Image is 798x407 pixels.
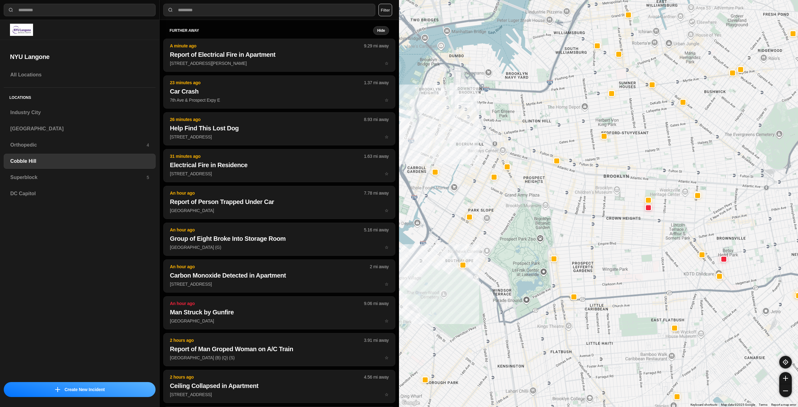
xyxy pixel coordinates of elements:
[170,355,389,361] p: [GEOGRAPHIC_DATA] (B) (Q) (S)
[364,116,389,123] p: 8.93 mi away
[4,121,156,136] a: [GEOGRAPHIC_DATA]
[163,134,395,139] a: 26 minutes ago8.93 mi awayHelp Find This Lost Dog[STREET_ADDRESS]star
[385,282,389,287] span: star
[170,190,364,196] p: An hour ago
[163,171,395,176] a: 31 minutes ago1.63 mi awayElectrical Fire in Residence[STREET_ADDRESS]star
[385,61,389,66] span: star
[163,97,395,103] a: 23 minutes ago1.37 mi awayCar Crash7th Ave & Prospect Expy Estar
[373,26,389,35] button: Hide
[170,381,389,390] h2: Ceiling Collapsed in Apartment
[364,227,389,233] p: 5.16 mi away
[163,259,395,293] button: An hour ago2 mi awayCarbon Monoxide Detected in Apartment[STREET_ADDRESS]star
[385,171,389,176] span: star
[10,174,147,181] h3: Superblock
[170,171,389,177] p: [STREET_ADDRESS]
[170,116,364,123] p: 26 minutes ago
[170,244,389,250] p: [GEOGRAPHIC_DATA] (G)
[170,374,364,380] p: 2 hours ago
[170,234,389,243] h2: Group of Eight Broke Into Storage Room
[10,52,149,61] h2: NYU Langone
[385,392,389,397] span: star
[385,134,389,139] span: star
[163,208,395,213] a: An hour ago7.78 mi awayReport of Person Trapped Under Car[GEOGRAPHIC_DATA]star
[759,403,767,406] a: Terms (opens in new tab)
[167,7,174,13] img: search
[10,190,149,197] h3: DC Capitol
[364,337,389,343] p: 3.91 mi away
[163,245,395,250] a: An hour ago5.16 mi awayGroup of Eight Broke Into Storage Room[GEOGRAPHIC_DATA] (G)star
[783,376,788,381] img: zoom-in
[163,392,395,397] a: 2 hours ago4.56 mi awayCeiling Collapsed in Apartment[STREET_ADDRESS]star
[377,28,385,33] small: Hide
[163,186,395,219] button: An hour ago7.78 mi awayReport of Person Trapped Under Car[GEOGRAPHIC_DATA]star
[163,75,395,109] button: 23 minutes ago1.37 mi awayCar Crash7th Ave & Prospect Expy Estar
[170,161,389,169] h2: Electrical Fire in Residence
[370,264,389,270] p: 2 mi away
[170,87,389,96] h2: Car Crash
[4,170,156,185] a: Superblock5
[8,7,14,13] img: search
[4,154,156,169] a: Cobble Hill
[163,296,395,329] button: An hour ago9.06 mi awayMan Struck by Gunfire[GEOGRAPHIC_DATA]star
[385,245,389,250] span: star
[385,98,389,103] span: star
[170,264,370,270] p: An hour ago
[779,356,792,368] button: recenter
[385,318,389,323] span: star
[163,355,395,360] a: 2 hours ago3.91 mi awayReport of Man Groped Woman on A/C Train[GEOGRAPHIC_DATA] (B) (Q) (S)star
[170,124,389,133] h2: Help Find This Lost Dog
[364,153,389,159] p: 1.63 mi away
[170,281,389,287] p: [STREET_ADDRESS]
[170,28,373,33] h5: further away
[364,43,389,49] p: 9.29 mi away
[170,300,364,307] p: An hour ago
[4,138,156,153] a: Orthopedic4
[385,208,389,213] span: star
[170,207,389,214] p: [GEOGRAPHIC_DATA]
[401,399,421,407] img: Google
[163,39,395,72] button: A minute ago9.29 mi awayReport of Electrical Fire in Apartment[STREET_ADDRESS][PERSON_NAME]star
[378,4,392,16] button: Filter
[4,186,156,201] a: DC Capitol
[170,318,389,324] p: [GEOGRAPHIC_DATA]
[170,308,389,317] h2: Man Struck by Gunfire
[4,382,156,397] button: iconCreate New Incident
[690,403,717,407] button: Keyboard shortcuts
[163,61,395,66] a: A minute ago9.29 mi awayReport of Electrical Fire in Apartment[STREET_ADDRESS][PERSON_NAME]star
[4,67,156,82] a: All Locations
[163,281,395,287] a: An hour ago2 mi awayCarbon Monoxide Detected in Apartment[STREET_ADDRESS]star
[779,385,792,397] button: zoom-out
[4,88,156,105] h5: Locations
[385,355,389,360] span: star
[170,337,364,343] p: 2 hours ago
[170,153,364,159] p: 31 minutes ago
[783,359,788,365] img: recenter
[364,190,389,196] p: 7.78 mi away
[170,50,389,59] h2: Report of Electrical Fire in Apartment
[65,386,105,393] p: Create New Incident
[10,109,149,116] h3: Industry City
[170,345,389,353] h2: Report of Man Groped Woman on A/C Train
[170,391,389,398] p: [STREET_ADDRESS]
[163,318,395,323] a: An hour ago9.06 mi awayMan Struck by Gunfire[GEOGRAPHIC_DATA]star
[10,71,149,79] h3: All Locations
[55,387,60,392] img: icon
[170,197,389,206] h2: Report of Person Trapped Under Car
[163,112,395,145] button: 26 minutes ago8.93 mi awayHelp Find This Lost Dog[STREET_ADDRESS]star
[10,157,149,165] h3: Cobble Hill
[170,60,389,66] p: [STREET_ADDRESS][PERSON_NAME]
[170,271,389,280] h2: Carbon Monoxide Detected in Apartment
[364,300,389,307] p: 9.06 mi away
[771,403,796,406] a: Report a map error
[10,141,147,149] h3: Orthopedic
[779,372,792,385] button: zoom-in
[10,24,33,36] img: logo
[783,388,788,393] img: zoom-out
[170,97,389,103] p: 7th Ave & Prospect Expy E
[163,149,395,182] button: 31 minutes ago1.63 mi awayElectrical Fire in Residence[STREET_ADDRESS]star
[170,227,364,233] p: An hour ago
[147,142,149,148] p: 4
[170,80,364,86] p: 23 minutes ago
[163,333,395,366] button: 2 hours ago3.91 mi awayReport of Man Groped Woman on A/C Train[GEOGRAPHIC_DATA] (B) (Q) (S)star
